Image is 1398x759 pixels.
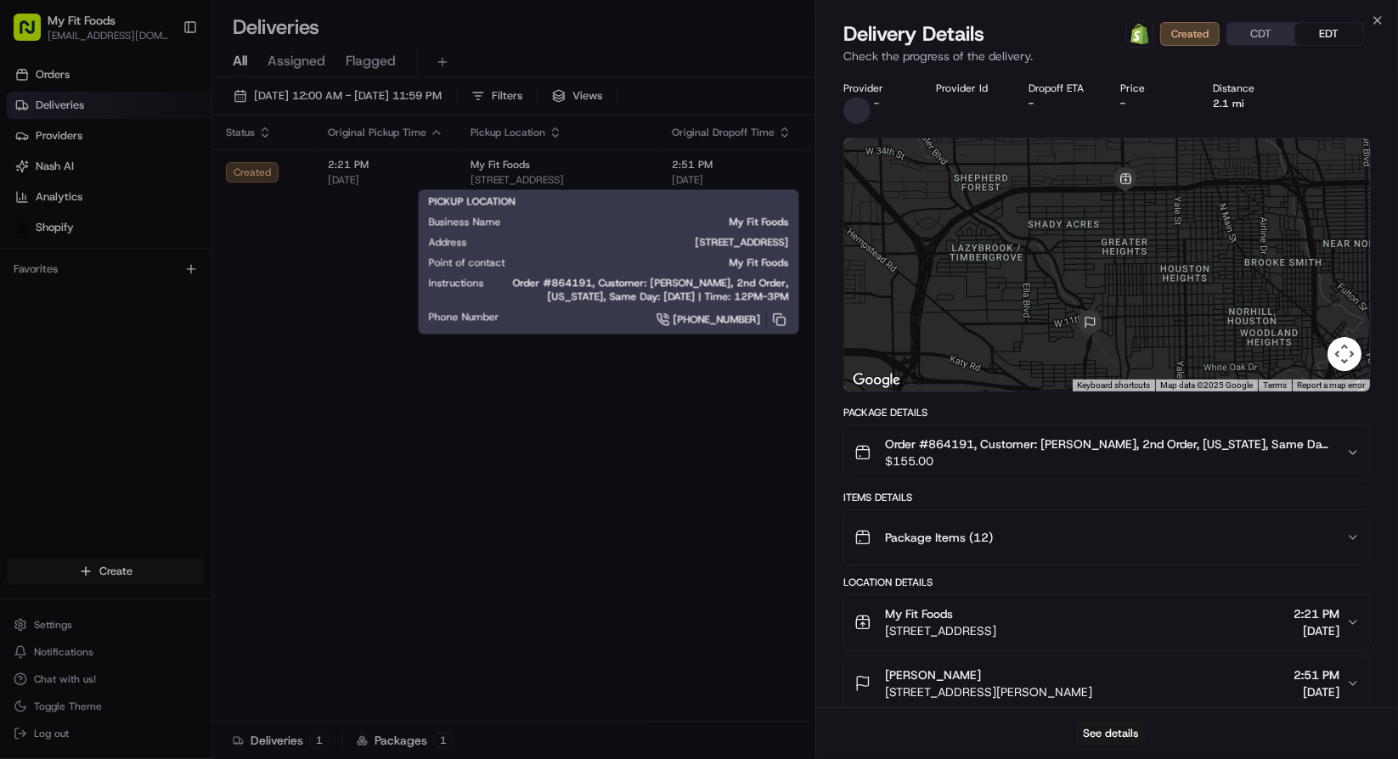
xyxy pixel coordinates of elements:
button: Keyboard shortcuts [1077,379,1150,391]
span: [STREET_ADDRESS][PERSON_NAME] [885,683,1092,700]
div: 📗 [17,335,31,348]
p: Welcome 👋 [17,67,309,94]
span: Point of contact [429,256,505,269]
span: Phone Number [429,310,499,323]
div: 2.1 mi [1213,97,1278,110]
a: Report a map error [1297,380,1365,390]
span: [DATE] [1294,622,1339,639]
img: 1736555255976-a54dd68f-1ca7-489b-9aae-adbdc363a1c4 [17,161,48,192]
span: 2:51 PM [1294,666,1339,683]
div: Package Details [843,406,1371,419]
span: [PERSON_NAME] [885,666,981,683]
input: Clear [44,109,280,127]
button: Order #864191, Customer: [PERSON_NAME], 2nd Order, [US_STATE], Same Day: [DATE] | Time: 12PM-3PM$... [844,425,1370,480]
button: Map camera controls [1328,337,1361,371]
div: Start new chat [76,161,279,178]
span: Business Name [429,215,501,228]
span: [STREET_ADDRESS] [885,622,996,639]
span: [DATE] [194,262,228,276]
span: Pylon [169,374,206,387]
div: Location Details [843,576,1371,589]
button: See all [263,216,309,237]
div: We're available if you need us! [76,178,234,192]
img: 1736555255976-a54dd68f-1ca7-489b-9aae-adbdc363a1c4 [34,263,48,277]
div: - [1029,97,1094,110]
img: Wisdom Oko [17,246,44,279]
div: Provider [843,82,909,95]
img: Google [848,369,905,391]
p: Check the progress of the delivery. [843,48,1371,65]
span: $155.00 [885,453,1333,469]
div: Past conversations [17,220,109,233]
span: Package Items ( 12 ) [885,529,993,546]
img: Nash [17,16,51,50]
span: 2:21 PM [1294,605,1339,622]
button: [PERSON_NAME][STREET_ADDRESS][PERSON_NAME]2:51 PM[DATE] [844,656,1370,711]
span: My Fit Foods [885,605,953,622]
div: Price [1121,82,1187,95]
span: • [184,262,190,276]
span: PICKUP LOCATION [429,194,516,208]
span: Address [429,235,467,249]
span: API Documentation [161,333,273,350]
div: Provider Id [936,82,1001,95]
span: Order #864191, Customer: [PERSON_NAME], 2nd Order, [US_STATE], Same Day: [DATE] | Time: 12PM-3PM [885,436,1333,453]
span: [DATE] [1294,683,1339,700]
span: Instructions [429,276,484,290]
button: Package Items (12) [844,510,1370,565]
span: Knowledge Base [34,333,130,350]
span: Delivery Details [843,20,984,48]
span: [STREET_ADDRESS] [494,235,789,249]
div: - [1121,97,1187,110]
a: Open this area in Google Maps (opens a new window) [848,369,905,391]
a: [PHONE_NUMBER] [527,310,789,329]
div: 💻 [144,335,157,348]
a: Terms [1263,380,1287,390]
button: CDT [1227,23,1295,45]
span: Map data ©2025 Google [1160,380,1253,390]
span: Order #864191, Customer: [PERSON_NAME], 2nd Order, [US_STATE], Same Day: [DATE] | Time: 12PM-3PM [511,276,789,303]
button: EDT [1295,23,1363,45]
span: My Fit Foods [533,256,789,269]
div: Dropoff ETA [1029,82,1094,95]
a: Powered byPylon [120,374,206,387]
a: 📗Knowledge Base [10,326,137,357]
span: Wisdom [PERSON_NAME] [53,262,181,276]
span: - [874,97,879,110]
a: Shopify [1126,20,1153,48]
button: See details [1075,722,1146,745]
img: 8571987876998_91fb9ceb93ad5c398215_72.jpg [36,161,66,192]
button: Start new chat [289,166,309,187]
span: [PHONE_NUMBER] [674,312,761,326]
button: My Fit Foods[STREET_ADDRESS]2:21 PM[DATE] [844,595,1370,649]
a: 💻API Documentation [137,326,279,357]
div: Distance [1213,82,1278,95]
img: Shopify [1130,24,1150,44]
div: Items Details [843,491,1371,504]
span: My Fit Foods [528,215,789,228]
